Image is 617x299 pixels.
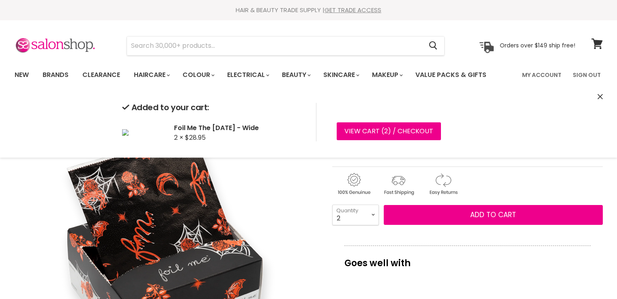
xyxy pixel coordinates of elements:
[9,66,35,83] a: New
[332,205,379,225] select: Quantity
[37,66,75,83] a: Brands
[221,66,274,83] a: Electrical
[598,93,603,101] button: Close
[421,172,464,196] img: returns.gif
[122,103,303,112] h2: Added to your cart:
[423,36,444,55] button: Search
[128,66,175,83] a: Haircare
[384,126,388,136] span: 2
[4,6,613,14] div: HAIR & BEAUTY TRADE SUPPLY |
[4,63,613,87] nav: Main
[127,36,445,56] form: Product
[9,63,505,87] ul: Main menu
[568,66,606,83] a: Sign Out
[325,6,381,14] a: GET TRADE ACCESS
[500,42,575,49] p: Orders over $149 ship free!
[332,172,375,196] img: genuine.gif
[276,66,316,83] a: Beauty
[174,124,303,132] h2: Foil Me The [DATE] - Wide
[337,122,441,140] a: View cart (2) / Checkout
[127,36,423,55] input: Search
[470,210,516,220] span: Add to cart
[384,205,603,225] button: Add to cart
[176,66,219,83] a: Colour
[517,66,566,83] a: My Account
[122,129,129,136] img: Foil Me The Halloween - Wide
[377,172,420,196] img: shipping.gif
[317,66,364,83] a: Skincare
[76,66,126,83] a: Clearance
[576,261,609,291] iframe: Gorgias live chat messenger
[174,133,183,142] span: 2 ×
[409,66,492,83] a: Value Packs & Gifts
[366,66,408,83] a: Makeup
[344,246,591,272] p: Goes well with
[185,133,206,142] span: $28.95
